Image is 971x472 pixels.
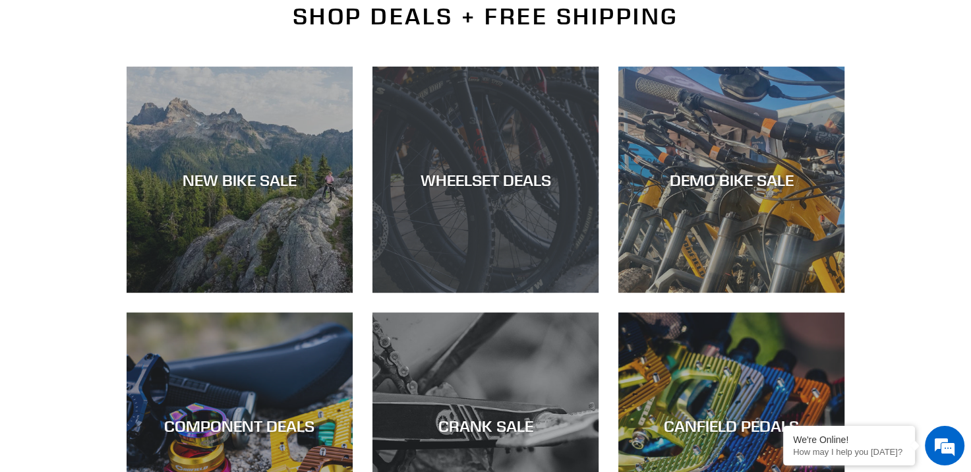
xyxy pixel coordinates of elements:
a: WHEELSET DEALS [372,67,599,293]
a: NEW BIKE SALE [127,67,353,293]
a: DEMO BIKE SALE [618,67,844,293]
div: We're Online! [793,434,905,445]
h2: SHOP DEALS + FREE SHIPPING [127,3,845,30]
div: NEW BIKE SALE [127,170,353,189]
p: How may I help you today? [793,447,905,457]
div: WHEELSET DEALS [372,170,599,189]
div: COMPONENT DEALS [127,417,353,436]
div: DEMO BIKE SALE [618,170,844,189]
div: CANFIELD PEDALS [618,417,844,436]
div: CRANK SALE [372,417,599,436]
